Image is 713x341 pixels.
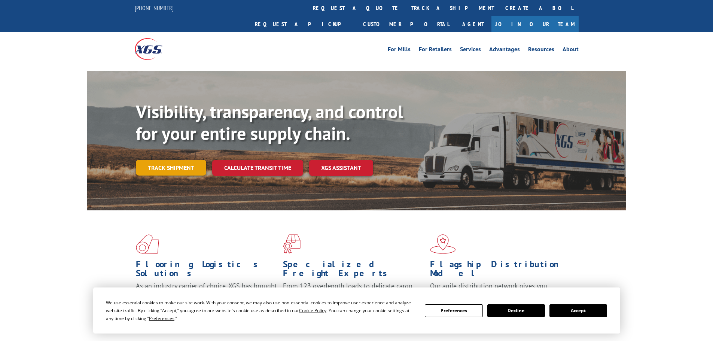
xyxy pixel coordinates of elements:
[549,304,607,317] button: Accept
[528,46,554,55] a: Resources
[93,287,620,334] div: Cookie Consent Prompt
[430,260,572,281] h1: Flagship Distribution Model
[487,304,545,317] button: Decline
[489,46,520,55] a: Advantages
[136,281,277,308] span: As an industry carrier of choice, XGS has brought innovation and dedication to flooring logistics...
[430,234,456,254] img: xgs-icon-flagship-distribution-model-red
[283,281,424,315] p: From 123 overlength loads to delicate cargo, our experienced staff knows the best way to move you...
[388,46,411,55] a: For Mills
[136,160,206,176] a: Track shipment
[212,160,303,176] a: Calculate transit time
[283,260,424,281] h1: Specialized Freight Experts
[460,46,481,55] a: Services
[249,16,357,32] a: Request a pickup
[136,100,403,145] b: Visibility, transparency, and control for your entire supply chain.
[106,299,416,322] div: We use essential cookies to make our site work. With your consent, we may also use non-essential ...
[136,260,277,281] h1: Flooring Logistics Solutions
[430,281,568,299] span: Our agile distribution network gives you nationwide inventory management on demand.
[357,16,455,32] a: Customer Portal
[563,46,579,55] a: About
[309,160,373,176] a: XGS ASSISTANT
[455,16,491,32] a: Agent
[491,16,579,32] a: Join Our Team
[283,234,301,254] img: xgs-icon-focused-on-flooring-red
[419,46,452,55] a: For Retailers
[149,315,174,322] span: Preferences
[136,234,159,254] img: xgs-icon-total-supply-chain-intelligence-red
[299,307,326,314] span: Cookie Policy
[135,4,174,12] a: [PHONE_NUMBER]
[425,304,482,317] button: Preferences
